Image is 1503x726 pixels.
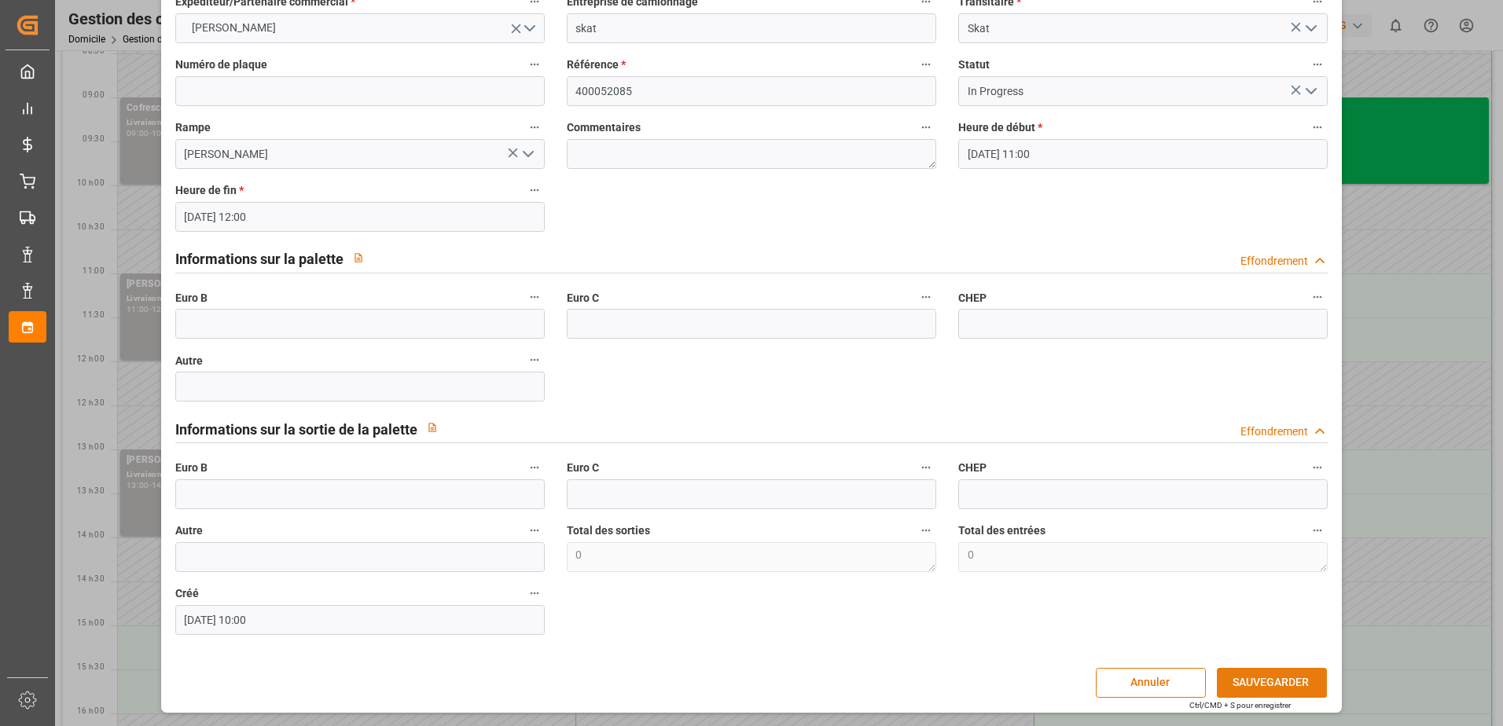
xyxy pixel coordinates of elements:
[916,54,936,75] button: Référence *
[567,461,599,474] font: Euro C
[175,248,344,269] h2: Informations sur la palette
[175,291,208,304] font: Euro B
[175,461,208,474] font: Euro B
[916,287,936,307] button: Euro C
[1299,16,1322,41] button: Ouvrir le menu
[524,117,545,137] button: Rampe
[524,54,545,75] button: Numéro de plaque
[958,76,1328,106] input: Type à rechercher/sélectionner
[958,524,1045,537] font: Total des entrées
[417,412,447,442] button: View description
[1299,79,1322,104] button: Ouvrir le menu
[175,202,545,232] input: JJ-MM-AAAA HH :MM
[524,457,545,478] button: Euro B
[1307,54,1328,75] button: Statut
[958,542,1328,572] textarea: 0
[1307,520,1328,541] button: Total des entrées
[567,58,619,71] font: Référence
[1307,287,1328,307] button: CHEP
[567,542,936,572] textarea: 0
[958,121,1035,134] font: Heure de début
[175,605,545,635] input: JJ-MM-AAAA HH :MM
[958,291,987,304] font: CHEP
[175,13,545,43] button: Ouvrir le menu
[1307,117,1328,137] button: Heure de début *
[175,524,203,537] font: Autre
[184,20,284,36] span: [PERSON_NAME]
[175,354,203,367] font: Autre
[524,583,545,603] button: Créé
[567,291,599,304] font: Euro C
[175,184,237,196] font: Heure de fin
[524,350,545,370] button: Autre
[1307,457,1328,478] button: CHEP
[175,121,211,134] font: Rampe
[515,142,538,167] button: Ouvrir le menu
[1240,253,1308,269] div: Effondrement
[958,139,1328,169] input: JJ-MM-AAAA HH :MM
[958,58,990,71] font: Statut
[1240,423,1308,440] div: Effondrement
[916,117,936,137] button: Commentaires
[567,524,650,537] font: Total des sorties
[567,121,641,134] font: Commentaires
[175,587,199,599] font: Créé
[524,180,545,200] button: Heure de fin *
[344,243,373,273] button: View description
[175,419,417,440] h2: Informations sur la sortie de la palette
[524,287,545,307] button: Euro B
[175,58,267,71] font: Numéro de plaque
[1096,668,1206,698] button: Annuler
[916,457,936,478] button: Euro C
[958,461,987,474] font: CHEP
[175,139,545,169] input: Type à rechercher/sélectionner
[524,520,545,541] button: Autre
[1189,699,1291,711] div: Ctrl/CMD + S pour enregistrer
[1217,668,1327,698] button: SAUVEGARDER
[916,520,936,541] button: Total des sorties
